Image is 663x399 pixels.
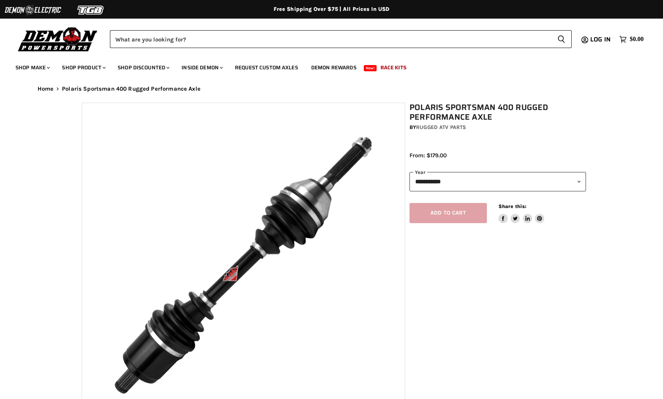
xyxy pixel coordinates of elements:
a: $0.00 [615,34,648,45]
a: Race Kits [375,60,412,76]
a: Home [38,86,54,92]
h1: Polaris Sportsman 400 Rugged Performance Axle [409,103,586,122]
a: Shop Product [56,60,110,76]
span: Share this: [499,203,526,209]
img: TGB Logo 2 [62,3,120,17]
div: Free Shipping Over $75 | All Prices In USD [22,6,641,13]
span: From: $179.00 [409,152,447,159]
span: $0.00 [630,36,644,43]
a: Shop Make [10,60,55,76]
img: Demon Powersports [15,25,100,53]
span: Log in [590,34,611,44]
input: Search [110,30,551,48]
a: Log in [587,36,615,43]
nav: Breadcrumbs [22,86,641,92]
img: Demon Electric Logo 2 [4,3,62,17]
div: by [409,123,586,132]
span: Polaris Sportsman 400 Rugged Performance Axle [62,86,200,92]
aside: Share this: [499,203,545,224]
a: Demon Rewards [305,60,362,76]
a: Shop Discounted [112,60,174,76]
a: Rugged ATV Parts [416,124,466,131]
ul: Main menu [10,57,642,76]
a: Inside Demon [176,60,228,76]
select: year [409,172,586,191]
span: New! [364,65,377,71]
a: Request Custom Axles [229,60,304,76]
button: Search [551,30,572,48]
form: Product [110,30,572,48]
